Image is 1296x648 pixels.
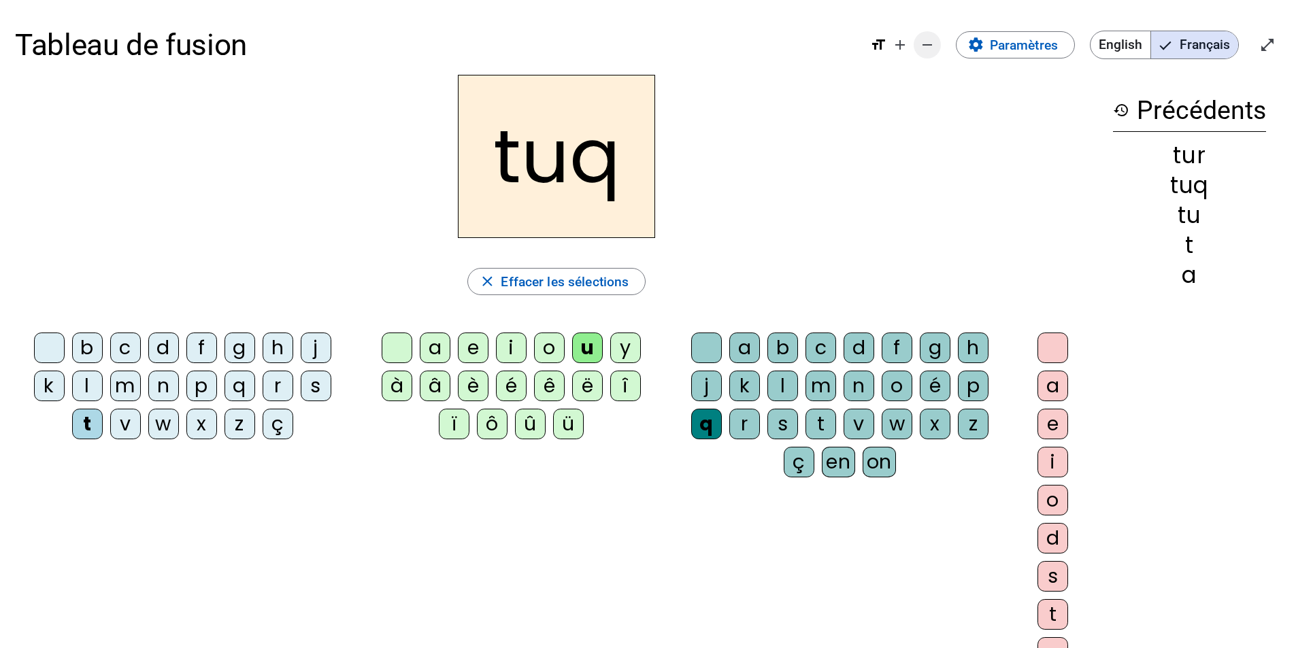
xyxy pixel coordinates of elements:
div: i [496,332,527,363]
div: é [920,371,950,401]
div: on [863,447,896,477]
div: w [148,409,179,439]
div: t [1113,234,1266,256]
div: o [534,332,565,363]
div: q [691,409,722,439]
div: f [882,332,912,363]
div: b [72,332,103,363]
h2: tuq [458,75,655,238]
div: z [225,409,255,439]
div: o [1037,485,1068,515]
div: a [1113,264,1266,286]
span: Paramètres [990,34,1058,56]
span: Effacer les sélections [501,271,629,293]
div: y [610,332,641,363]
div: à [382,371,412,401]
div: l [767,371,798,401]
mat-icon: history [1113,102,1129,118]
div: h [958,332,988,363]
button: Effacer les sélections [467,268,646,295]
div: é [496,371,527,401]
h1: Tableau de fusion [15,15,855,75]
div: ê [534,371,565,401]
div: k [729,371,760,401]
div: b [767,332,798,363]
div: û [515,409,546,439]
div: s [301,371,331,401]
div: en [822,447,854,477]
mat-icon: close [479,273,496,290]
div: tuq [1113,174,1266,197]
div: p [958,371,988,401]
div: h [263,332,293,363]
div: r [263,371,293,401]
div: ë [572,371,603,401]
div: j [301,332,331,363]
div: ï [439,409,469,439]
div: f [186,332,217,363]
mat-icon: remove [919,37,935,53]
div: i [1037,447,1068,477]
div: r [729,409,760,439]
div: a [729,332,760,363]
mat-icon: open_in_full [1259,37,1276,53]
span: English [1091,31,1150,58]
div: t [805,409,836,439]
div: l [72,371,103,401]
div: a [420,332,450,363]
div: c [110,332,141,363]
div: u [572,332,603,363]
div: ç [784,447,814,477]
div: v [110,409,141,439]
div: n [148,371,179,401]
h3: Précédents [1113,90,1266,132]
div: d [148,332,179,363]
div: o [882,371,912,401]
mat-icon: format_size [870,37,886,53]
div: z [958,409,988,439]
mat-icon: add [892,37,908,53]
div: n [844,371,874,401]
div: c [805,332,836,363]
div: s [767,409,798,439]
div: d [1037,523,1068,553]
div: j [691,371,722,401]
div: tu [1113,204,1266,226]
div: e [458,332,488,363]
div: â [420,371,450,401]
button: Augmenter la taille de la police [886,31,914,58]
button: Diminuer la taille de la police [914,31,941,58]
div: ç [263,409,293,439]
div: ü [553,409,584,439]
div: q [225,371,255,401]
span: Français [1151,31,1238,58]
div: e [1037,409,1068,439]
div: è [458,371,488,401]
div: t [1037,599,1068,630]
mat-icon: settings [967,37,984,54]
div: î [610,371,641,401]
div: g [225,332,255,363]
div: g [920,332,950,363]
div: w [882,409,912,439]
button: Paramètres [956,31,1075,58]
button: Entrer en plein écran [1254,31,1281,58]
div: s [1037,561,1068,592]
div: v [844,409,874,439]
div: d [844,332,874,363]
div: x [186,409,217,439]
div: k [34,371,65,401]
div: t [72,409,103,439]
div: tur [1113,144,1266,167]
div: ô [477,409,508,439]
div: a [1037,371,1068,401]
div: m [110,371,141,401]
div: m [805,371,836,401]
div: x [920,409,950,439]
div: p [186,371,217,401]
mat-button-toggle-group: Language selection [1090,31,1239,59]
